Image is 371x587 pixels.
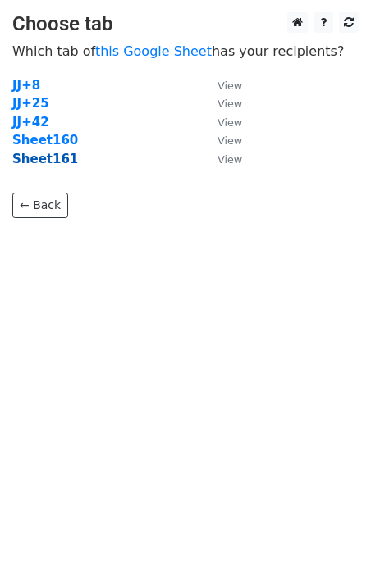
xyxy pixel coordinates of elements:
[201,115,242,130] a: View
[12,12,359,36] h3: Choose tab
[218,80,242,92] small: View
[201,133,242,148] a: View
[201,96,242,111] a: View
[12,78,40,93] a: JJ+8
[218,116,242,129] small: View
[12,115,49,130] a: JJ+42
[12,43,359,60] p: Which tab of has your recipients?
[12,193,68,218] a: ← Back
[201,78,242,93] a: View
[218,153,242,166] small: View
[12,96,49,111] a: JJ+25
[218,98,242,110] small: View
[12,152,78,166] a: Sheet161
[289,508,371,587] iframe: Chat Widget
[218,134,242,147] small: View
[95,43,212,59] a: this Google Sheet
[12,133,78,148] a: Sheet160
[201,152,242,166] a: View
